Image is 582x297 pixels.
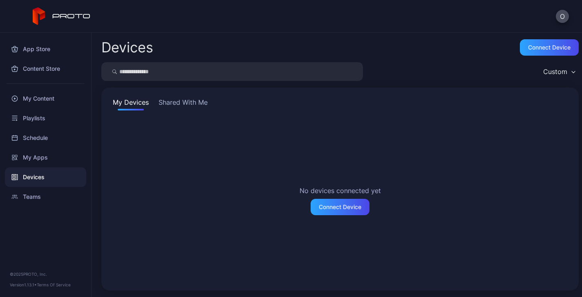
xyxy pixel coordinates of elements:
[5,128,86,148] a: Schedule
[111,97,150,110] button: My Devices
[311,199,369,215] button: Connect Device
[101,40,153,55] h2: Devices
[5,59,86,79] a: Content Store
[539,62,579,81] button: Custom
[37,282,71,287] a: Terms Of Service
[5,187,86,207] a: Teams
[5,108,86,128] a: Playlists
[5,89,86,108] a: My Content
[300,186,381,196] h2: No devices connected yet
[543,67,567,76] div: Custom
[319,204,361,210] div: Connect Device
[5,39,86,59] a: App Store
[5,148,86,167] a: My Apps
[10,271,81,277] div: © 2025 PROTO, Inc.
[556,10,569,23] button: O
[528,44,571,51] div: Connect device
[520,39,579,56] button: Connect device
[5,167,86,187] a: Devices
[157,97,209,110] button: Shared With Me
[10,282,37,287] span: Version 1.13.1 •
